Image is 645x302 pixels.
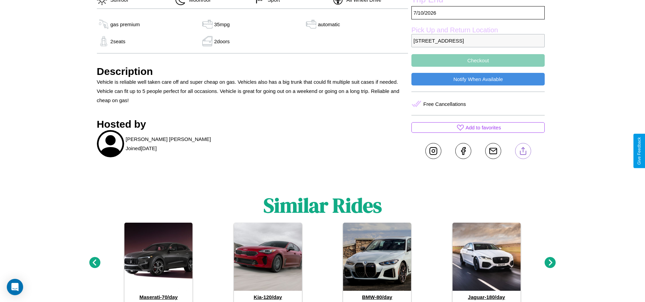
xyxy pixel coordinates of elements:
[97,118,408,130] h3: Hosted by
[318,20,340,29] p: automatic
[97,66,408,77] h3: Description
[637,137,642,165] div: Give Feedback
[201,19,214,29] img: gas
[97,36,111,46] img: gas
[411,54,545,67] button: Checkout
[411,34,545,47] p: [STREET_ADDRESS]
[214,20,230,29] p: 35 mpg
[411,6,545,19] p: 7 / 10 / 2026
[411,26,545,34] label: Pick Up and Return Location
[111,37,125,46] p: 2 seats
[304,19,318,29] img: gas
[97,19,111,29] img: gas
[214,37,230,46] p: 2 doors
[126,134,211,144] p: [PERSON_NAME] [PERSON_NAME]
[201,36,214,46] img: gas
[465,123,501,132] p: Add to favorites
[97,77,408,105] p: Vehicle is reliable well taken care off and super cheap on gas. Vehicles also has a big trunk tha...
[423,99,466,109] p: Free Cancellations
[411,122,545,133] button: Add to favorites
[7,279,23,295] div: Open Intercom Messenger
[126,144,157,153] p: Joined [DATE]
[411,73,545,85] button: Notify When Available
[111,20,140,29] p: gas premium
[264,191,382,219] h1: Similar Rides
